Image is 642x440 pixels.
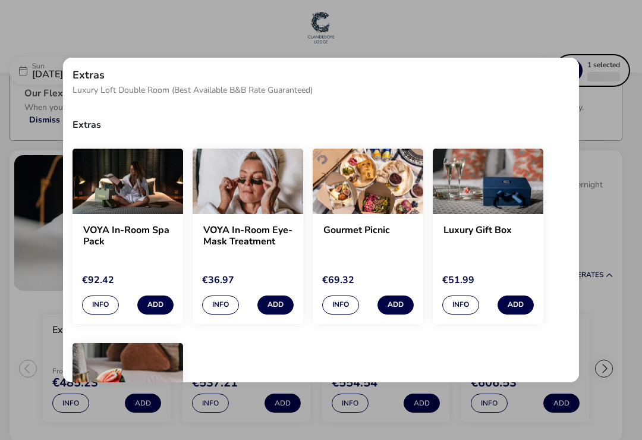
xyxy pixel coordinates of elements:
[322,274,354,287] span: €69.32
[203,225,292,247] h2: VOYA In-Room Eye-Mask Treatment
[73,86,313,95] span: Luxury Loft Double Room (Best Available B&B Rate Guaranteed)
[202,274,234,287] span: €36.97
[257,296,294,315] button: Add
[443,225,533,247] h2: Luxury Gift Box
[82,274,114,287] span: €92.42
[442,274,474,287] span: €51.99
[63,58,579,382] div: extras selection modal
[82,296,119,315] button: Info
[377,296,414,315] button: Add
[73,70,105,80] h2: Extras
[322,296,359,315] button: Info
[137,296,174,315] button: Add
[73,111,569,139] h3: Extras
[442,296,479,315] button: Info
[323,225,413,247] h2: Gourmet Picnic
[83,225,172,247] h2: VOYA In-Room Spa Pack
[498,296,534,315] button: Add
[202,296,239,315] button: Info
